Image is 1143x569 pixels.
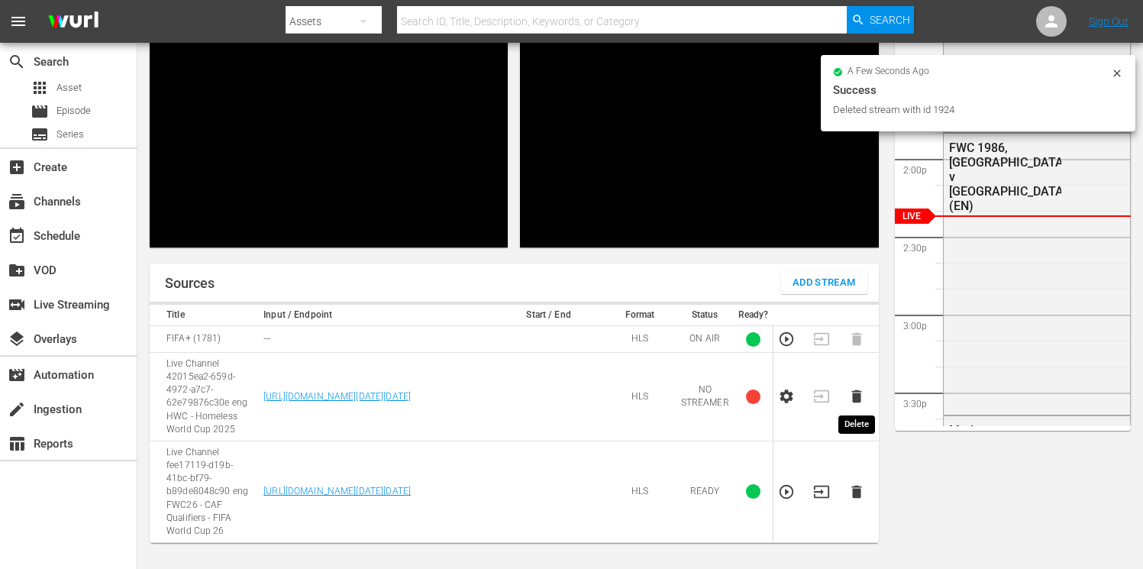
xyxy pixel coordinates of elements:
[603,353,676,441] td: HLS
[8,400,26,419] span: Ingestion
[520,5,878,247] div: Video Player
[603,326,676,353] td: HLS
[263,486,411,496] a: [URL][DOMAIN_NAME][DATE][DATE]
[31,125,49,144] span: Series
[8,261,26,280] span: VOD
[150,305,259,326] th: Title
[676,441,734,542] td: READY
[949,423,1062,496] div: Madagascar v [GEOGRAPHIC_DATA] | FIFA World Cup 26™ CAF Qualifiers (EN)
[833,81,1123,99] div: Success
[848,483,865,500] button: Delete
[778,483,795,500] button: Preview Stream
[263,391,411,402] a: [URL][DOMAIN_NAME][DATE][DATE]
[8,227,26,245] span: Schedule
[848,66,929,78] span: a few seconds ago
[813,483,830,500] button: Transition
[150,5,508,247] div: Video Player
[57,80,82,95] span: Asset
[676,305,734,326] th: Status
[8,192,26,211] span: Channels
[778,331,795,348] button: Preview Stream
[9,12,27,31] span: menu
[8,158,26,176] span: Create
[8,435,26,453] span: Reports
[494,305,603,326] th: Start / End
[676,353,734,441] td: NO STREAMER
[57,127,84,142] span: Series
[259,305,494,326] th: Input / Endpoint
[8,330,26,348] span: Overlays
[870,6,910,34] span: Search
[949,141,1062,213] div: FWC 1986, [GEOGRAPHIC_DATA] v [GEOGRAPHIC_DATA] (EN)
[31,102,49,121] span: Episode
[603,441,676,542] td: HLS
[603,305,676,326] th: Format
[793,274,856,292] span: Add Stream
[37,4,110,40] img: ans4CAIJ8jUAAAAAAAAAAAAAAAAAAAAAAAAgQb4GAAAAAAAAAAAAAAAAAAAAAAAAJMjXAAAAAAAAAAAAAAAAAAAAAAAAgAT5G...
[833,102,1107,118] div: Deleted stream with id 1924
[8,366,26,384] span: Automation
[31,79,49,97] span: Asset
[778,388,795,405] button: Configure
[676,326,734,353] td: ON AIR
[734,305,773,326] th: Ready?
[165,276,215,291] h1: Sources
[150,326,259,353] td: FIFA+ (1781)
[1089,15,1128,27] a: Sign Out
[847,6,914,34] button: Search
[8,296,26,314] span: Live Streaming
[8,53,26,71] span: Search
[57,103,91,118] span: Episode
[781,271,867,294] button: Add Stream
[150,353,259,441] td: Live Channel 42015ea2-659d-4972-a7c7-62e79876c30e eng HWC - Homeless World Cup 2025
[150,441,259,542] td: Live Channel fee17119-d19b-41bc-bf79-b89de8048c90 eng FWC26 - CAF Qualifiers - FIFA World Cup 26
[259,326,494,353] td: ---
